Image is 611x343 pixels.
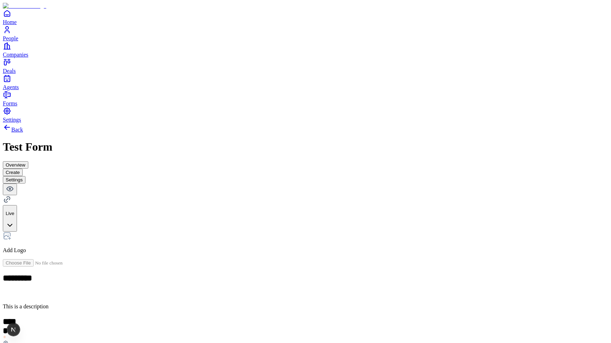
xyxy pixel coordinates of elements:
span: Agents [3,84,19,90]
a: Back [3,127,23,133]
button: Settings [3,176,25,184]
img: Item Brain Logo [3,3,46,9]
span: People [3,35,18,41]
a: Home [3,9,608,25]
span: Home [3,19,17,25]
a: Forms [3,91,608,106]
span: Settings [3,117,21,123]
button: Create [3,169,23,176]
p: Add Logo [3,247,608,254]
span: Companies [3,52,28,58]
a: Deals [3,58,608,74]
h1: Test Form [3,140,608,153]
span: Deals [3,68,16,74]
p: This is a description [3,303,608,310]
a: Agents [3,74,608,90]
button: Overview [3,161,28,169]
a: Settings [3,107,608,123]
span: Forms [3,100,17,106]
a: People [3,25,608,41]
a: Companies [3,42,608,58]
